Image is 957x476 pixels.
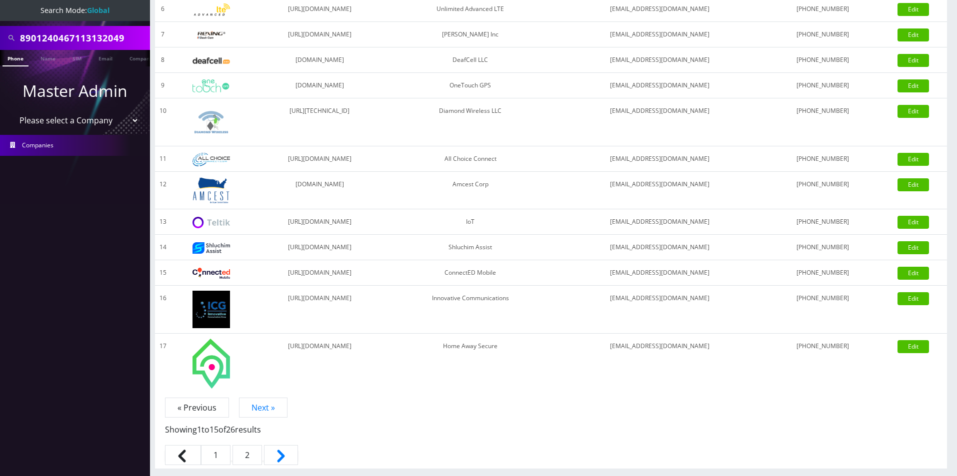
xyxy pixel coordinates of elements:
[766,172,879,209] td: [PHONE_NUMBER]
[155,47,171,73] td: 8
[897,28,929,41] a: Edit
[387,235,553,260] td: Shluchim Assist
[553,172,766,209] td: [EMAIL_ADDRESS][DOMAIN_NAME]
[155,22,171,47] td: 7
[124,50,158,65] a: Company
[766,47,879,73] td: [PHONE_NUMBER]
[553,73,766,98] td: [EMAIL_ADDRESS][DOMAIN_NAME]
[897,153,929,166] a: Edit
[251,98,388,146] td: [URL][TECHNICAL_ID]
[155,172,171,209] td: 12
[155,402,947,469] nav: Page navigation example
[766,260,879,286] td: [PHONE_NUMBER]
[155,235,171,260] td: 14
[387,209,553,235] td: IoT
[553,334,766,394] td: [EMAIL_ADDRESS][DOMAIN_NAME]
[766,73,879,98] td: [PHONE_NUMBER]
[155,73,171,98] td: 9
[766,235,879,260] td: [PHONE_NUMBER]
[155,334,171,394] td: 17
[155,98,171,146] td: 10
[192,103,230,141] img: Diamond Wireless LLC
[897,292,929,305] a: Edit
[553,47,766,73] td: [EMAIL_ADDRESS][DOMAIN_NAME]
[553,209,766,235] td: [EMAIL_ADDRESS][DOMAIN_NAME]
[251,47,388,73] td: [DOMAIN_NAME]
[251,334,388,394] td: [URL][DOMAIN_NAME]
[192,291,230,328] img: Innovative Communications
[387,22,553,47] td: [PERSON_NAME] Inc
[192,177,230,204] img: Amcest Corp
[766,22,879,47] td: [PHONE_NUMBER]
[553,98,766,146] td: [EMAIL_ADDRESS][DOMAIN_NAME]
[2,50,28,66] a: Phone
[192,3,230,16] img: Unlimited Advanced LTE
[766,146,879,172] td: [PHONE_NUMBER]
[40,5,109,15] span: Search Mode:
[897,79,929,92] a: Edit
[387,172,553,209] td: Amcest Corp
[553,22,766,47] td: [EMAIL_ADDRESS][DOMAIN_NAME]
[251,235,388,260] td: [URL][DOMAIN_NAME]
[553,235,766,260] td: [EMAIL_ADDRESS][DOMAIN_NAME]
[192,153,230,166] img: All Choice Connect
[766,334,879,394] td: [PHONE_NUMBER]
[251,172,388,209] td: [DOMAIN_NAME]
[155,260,171,286] td: 15
[239,398,287,418] a: Next »
[897,216,929,229] a: Edit
[20,28,147,47] input: Search All Companies
[897,105,929,118] a: Edit
[165,398,229,418] span: « Previous
[897,241,929,254] a: Edit
[155,209,171,235] td: 13
[22,141,53,149] span: Companies
[209,424,218,435] span: 15
[387,260,553,286] td: ConnectED Mobile
[553,146,766,172] td: [EMAIL_ADDRESS][DOMAIN_NAME]
[897,178,929,191] a: Edit
[897,3,929,16] a: Edit
[197,424,201,435] span: 1
[553,286,766,334] td: [EMAIL_ADDRESS][DOMAIN_NAME]
[192,268,230,279] img: ConnectED Mobile
[192,242,230,254] img: Shluchim Assist
[387,146,553,172] td: All Choice Connect
[226,424,235,435] span: 26
[232,445,262,465] a: Go to page 2
[766,98,879,146] td: [PHONE_NUMBER]
[387,334,553,394] td: Home Away Secure
[35,50,60,65] a: Name
[387,286,553,334] td: Innovative Communications
[553,260,766,286] td: [EMAIL_ADDRESS][DOMAIN_NAME]
[87,5,109,15] strong: Global
[192,217,230,228] img: IoT
[251,260,388,286] td: [URL][DOMAIN_NAME]
[165,402,937,469] nav: Pagination Navigation
[387,47,553,73] td: DeafCell LLC
[155,146,171,172] td: 11
[192,57,230,64] img: DeafCell LLC
[93,50,117,65] a: Email
[165,414,937,436] p: Showing to of results
[897,340,929,353] a: Edit
[192,79,230,92] img: OneTouch GPS
[766,286,879,334] td: [PHONE_NUMBER]
[251,286,388,334] td: [URL][DOMAIN_NAME]
[251,22,388,47] td: [URL][DOMAIN_NAME]
[192,339,230,389] img: Home Away Secure
[192,30,230,40] img: Rexing Inc
[251,209,388,235] td: [URL][DOMAIN_NAME]
[897,54,929,67] a: Edit
[264,445,298,465] a: Next &raquo;
[155,286,171,334] td: 16
[766,209,879,235] td: [PHONE_NUMBER]
[387,98,553,146] td: Diamond Wireless LLC
[201,445,230,465] span: 1
[251,73,388,98] td: [DOMAIN_NAME]
[897,267,929,280] a: Edit
[67,50,86,65] a: SIM
[165,445,201,465] span: &laquo; Previous
[387,73,553,98] td: OneTouch GPS
[251,146,388,172] td: [URL][DOMAIN_NAME]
